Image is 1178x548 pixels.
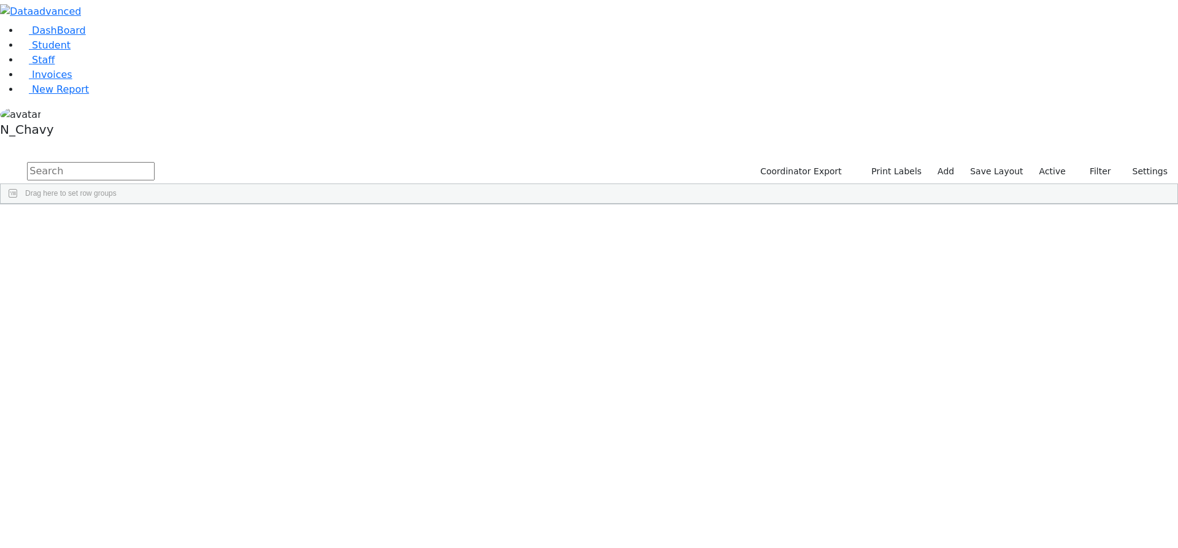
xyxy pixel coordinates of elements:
[20,83,89,95] a: New Report
[32,39,71,51] span: Student
[857,162,927,181] button: Print Labels
[20,54,55,66] a: Staff
[32,54,55,66] span: Staff
[25,189,117,198] span: Drag here to set row groups
[964,162,1028,181] button: Save Layout
[1117,162,1173,181] button: Settings
[1074,162,1117,181] button: Filter
[1034,162,1071,181] label: Active
[752,162,847,181] button: Coordinator Export
[20,39,71,51] a: Student
[932,162,960,181] a: Add
[20,25,86,36] a: DashBoard
[32,25,86,36] span: DashBoard
[32,69,72,80] span: Invoices
[27,162,155,180] input: Search
[20,69,72,80] a: Invoices
[32,83,89,95] span: New Report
